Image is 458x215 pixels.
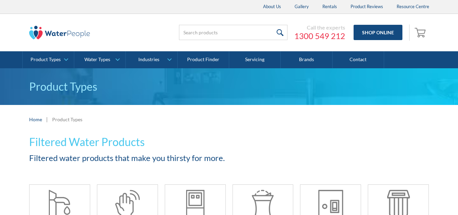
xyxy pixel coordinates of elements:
[29,26,90,39] img: The Water People
[31,57,61,62] div: Product Types
[23,51,74,68] a: Product Types
[281,51,332,68] a: Brands
[333,51,384,68] a: Contact
[29,78,429,95] p: Product Types
[29,116,42,123] a: Home
[45,115,49,123] div: |
[178,51,229,68] a: Product Finder
[74,51,125,68] a: Water Types
[415,27,427,38] img: shopping cart
[294,24,345,31] div: Call the experts
[84,57,110,62] div: Water Types
[413,24,429,41] a: Open cart
[126,51,177,68] a: Industries
[354,25,402,40] a: Shop Online
[29,152,294,164] h2: Filtered water products that make you thirsty for more.
[229,51,281,68] a: Servicing
[138,57,159,62] div: Industries
[179,25,287,40] input: Search products
[294,31,345,41] a: 1300 549 212
[52,116,82,123] div: Product Types
[29,134,294,150] h1: Filtered Water Products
